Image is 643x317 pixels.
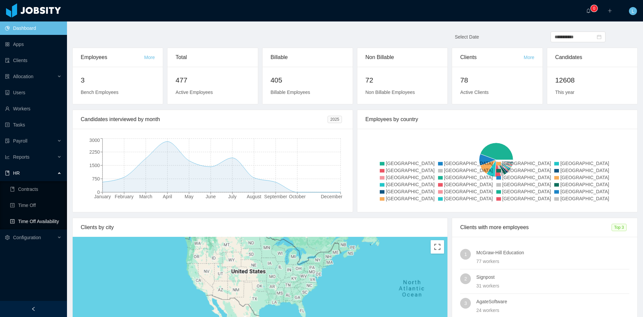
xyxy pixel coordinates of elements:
i: icon: calendar [597,35,601,39]
tspan: December [321,194,343,199]
h2: 12608 [555,75,629,86]
tspan: 3000 [89,138,100,143]
span: [GEOGRAPHIC_DATA] [444,196,493,201]
span: Billable Employees [271,90,310,95]
span: HR [13,170,20,176]
span: 2 [464,273,467,284]
a: icon: auditClients [5,54,62,67]
div: Candidates [555,48,629,67]
span: [GEOGRAPHIC_DATA] [502,196,551,201]
i: icon: setting [5,235,10,240]
span: [GEOGRAPHIC_DATA] [502,161,551,166]
div: 31 workers [476,282,629,289]
tspan: February [115,194,134,199]
span: 2025 [328,116,342,123]
tspan: 1500 [89,163,100,168]
tspan: January [94,194,111,199]
span: Configuration [13,235,41,240]
div: Employees by country [365,110,629,129]
a: icon: pie-chartDashboard [5,21,62,35]
h4: AgateSoftware [476,298,629,305]
tspan: August [247,194,262,199]
h2: 405 [271,75,345,86]
span: [GEOGRAPHIC_DATA] [386,182,435,187]
span: This year [555,90,575,95]
span: [GEOGRAPHIC_DATA] [444,182,493,187]
span: [GEOGRAPHIC_DATA] [502,189,551,194]
tspan: October [289,194,306,199]
div: Clients [460,48,523,67]
i: icon: file-protect [5,139,10,143]
span: Payroll [13,138,27,144]
span: 3 [464,298,467,309]
span: [GEOGRAPHIC_DATA] [386,196,435,201]
tspan: September [264,194,287,199]
tspan: March [139,194,152,199]
span: [GEOGRAPHIC_DATA] [502,175,551,180]
div: Employees [81,48,144,67]
span: L [632,7,634,15]
h2: 78 [460,75,534,86]
h2: 3 [81,75,155,86]
span: [GEOGRAPHIC_DATA] [560,182,609,187]
a: icon: profileTime Off Availability [10,215,62,228]
tspan: 750 [92,176,100,181]
a: icon: profileTasks [5,118,62,131]
div: 77 workers [476,258,629,265]
i: icon: line-chart [5,155,10,159]
span: [GEOGRAPHIC_DATA] [560,161,609,166]
span: [GEOGRAPHIC_DATA] [444,175,493,180]
button: Toggle fullscreen view [431,240,444,254]
span: [GEOGRAPHIC_DATA] [560,175,609,180]
a: icon: robotUsers [5,86,62,99]
span: [GEOGRAPHIC_DATA] [560,189,609,194]
h4: McGraw-Hill Education [476,249,629,256]
span: Active Employees [175,90,213,95]
i: icon: solution [5,74,10,79]
span: Active Clients [460,90,489,95]
i: icon: plus [608,8,612,13]
span: [GEOGRAPHIC_DATA] [502,182,551,187]
span: Top 3 [612,224,627,231]
span: Select Date [455,34,479,40]
a: icon: appstoreApps [5,38,62,51]
a: icon: userWorkers [5,102,62,115]
span: [GEOGRAPHIC_DATA] [444,168,493,173]
span: [GEOGRAPHIC_DATA] [386,175,435,180]
span: Allocation [13,74,33,79]
i: icon: bell [586,8,591,13]
h2: 72 [365,75,439,86]
span: Bench Employees [81,90,119,95]
tspan: 0 [97,190,100,195]
span: Reports [13,154,29,160]
span: [GEOGRAPHIC_DATA] [502,168,551,173]
div: 24 workers [476,307,629,314]
span: [GEOGRAPHIC_DATA] [444,161,493,166]
sup: 0 [591,5,597,12]
tspan: June [206,194,216,199]
tspan: July [228,194,236,199]
div: Clients by city [81,218,439,237]
tspan: May [185,194,193,199]
a: More [144,55,155,60]
span: [GEOGRAPHIC_DATA] [560,196,609,201]
span: [GEOGRAPHIC_DATA] [386,168,435,173]
a: icon: profileTime Off [10,199,62,212]
span: [GEOGRAPHIC_DATA] [386,161,435,166]
tspan: 2250 [89,149,100,155]
div: Total [175,48,249,67]
span: [GEOGRAPHIC_DATA] [560,168,609,173]
tspan: April [163,194,172,199]
span: Non Billable Employees [365,90,415,95]
span: [GEOGRAPHIC_DATA] [386,189,435,194]
div: Candidates interviewed by month [81,110,328,129]
h4: Signpost [476,273,629,281]
div: Billable [271,48,345,67]
h2: 477 [175,75,249,86]
div: Non Billable [365,48,439,67]
i: icon: book [5,171,10,175]
a: icon: bookContracts [10,182,62,196]
a: More [524,55,534,60]
span: 1 [464,249,467,260]
span: [GEOGRAPHIC_DATA] [444,189,493,194]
